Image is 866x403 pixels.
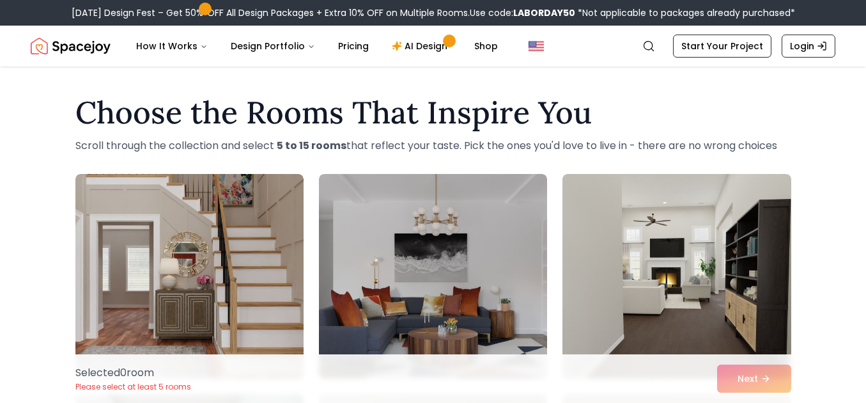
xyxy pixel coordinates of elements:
nav: Global [31,26,835,67]
button: Design Portfolio [220,33,325,59]
img: Room room-1 [75,174,304,379]
span: *Not applicable to packages already purchased* [575,6,795,19]
nav: Main [126,33,508,59]
p: Selected 0 room [75,365,191,381]
p: Scroll through the collection and select that reflect your taste. Pick the ones you'd love to liv... [75,138,791,154]
h1: Choose the Rooms That Inspire You [75,97,791,128]
img: Room room-2 [319,174,547,379]
button: How It Works [126,33,218,59]
p: Please select at least 5 rooms [75,382,191,392]
a: Shop [464,33,508,59]
a: Pricing [328,33,379,59]
a: Start Your Project [673,35,771,58]
img: United States [529,38,544,54]
span: Use code: [470,6,575,19]
a: Login [782,35,835,58]
img: Room room-3 [562,174,791,379]
a: Spacejoy [31,33,111,59]
div: [DATE] Design Fest – Get 50% OFF All Design Packages + Extra 10% OFF on Multiple Rooms. [72,6,795,19]
img: Spacejoy Logo [31,33,111,59]
strong: 5 to 15 rooms [277,138,346,153]
a: AI Design [382,33,461,59]
b: LABORDAY50 [513,6,575,19]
